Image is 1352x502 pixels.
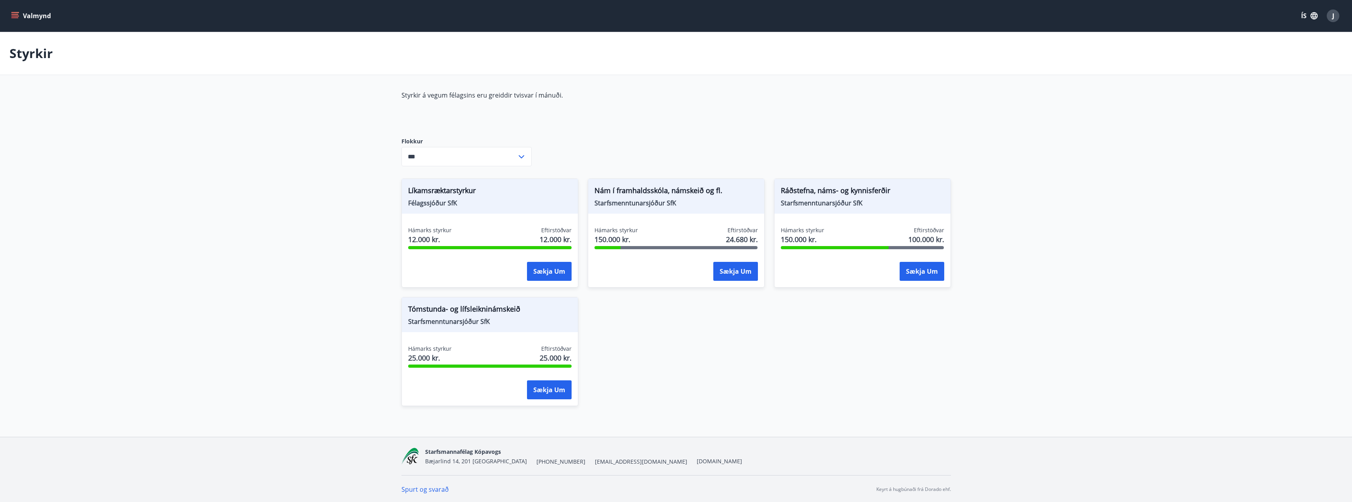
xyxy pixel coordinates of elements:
[908,234,944,244] span: 100.000 kr.
[408,226,452,234] span: Hámarks styrkur
[728,226,758,234] span: Eftirstöðvar
[781,226,824,234] span: Hámarks styrkur
[781,199,944,207] span: Starfsmenntunarsjóður SfK
[536,458,585,466] span: [PHONE_NUMBER]
[697,457,742,465] a: [DOMAIN_NAME]
[594,199,758,207] span: Starfsmenntunarsjóður SfK
[876,486,951,493] p: Keyrt á hugbúnaði frá Dorado ehf.
[781,234,824,244] span: 150.000 kr.
[408,234,452,244] span: 12.000 kr.
[594,185,758,199] span: Nám í framhaldsskóla, námskeið og fl.
[1324,6,1343,25] button: J
[541,345,572,353] span: Eftirstöðvar
[408,304,572,317] span: Tómstunda- og lífsleikninámskeið
[594,226,638,234] span: Hámarks styrkur
[595,458,687,466] span: [EMAIL_ADDRESS][DOMAIN_NAME]
[914,226,944,234] span: Eftirstöðvar
[9,45,53,62] p: Styrkir
[540,234,572,244] span: 12.000 kr.
[1297,9,1322,23] button: ÍS
[540,353,572,363] span: 25.000 kr.
[541,226,572,234] span: Eftirstöðvar
[594,234,638,244] span: 150.000 kr.
[408,345,452,353] span: Hámarks styrkur
[408,353,452,363] span: 25.000 kr.
[781,185,944,199] span: Ráðstefna, náms- og kynnisferðir
[527,262,572,281] button: Sækja um
[401,91,774,100] p: Styrkir á vegum félagsins eru greiddir tvisvar í mánuði.
[726,234,758,244] span: 24.680 kr.
[408,317,572,326] span: Starfsmenntunarsjóður SfK
[900,262,944,281] button: Sækja um
[401,448,419,465] img: x5MjQkxwhnYn6YREZUTEa9Q4KsBUeQdWGts9Dj4O.png
[401,485,449,494] a: Spurt og svarað
[425,457,527,465] span: Bæjarlind 14, 201 [GEOGRAPHIC_DATA]
[401,137,532,145] label: Flokkur
[425,448,501,455] span: Starfsmannafélag Kópavogs
[9,9,54,23] button: menu
[408,199,572,207] span: Félagssjóður SfK
[713,262,758,281] button: Sækja um
[527,380,572,399] button: Sækja um
[1332,11,1334,20] span: J
[408,185,572,199] span: Líkamsræktarstyrkur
